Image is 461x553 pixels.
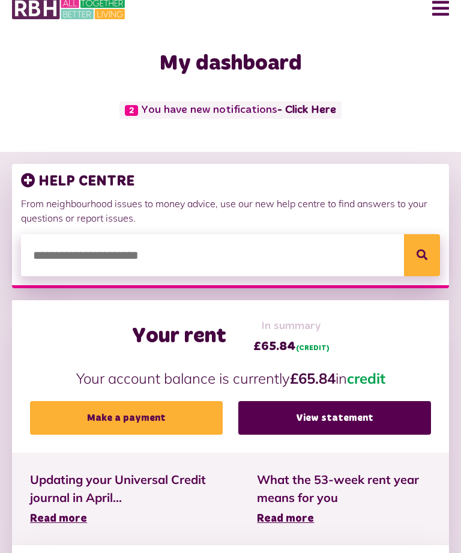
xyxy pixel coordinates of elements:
[30,471,221,507] span: Updating your Universal Credit journal in April...
[30,401,223,435] a: Make a payment
[257,471,431,527] a: What the 53-week rent year means for you Read more
[290,369,336,387] strong: £65.84
[12,51,449,77] h1: My dashboard
[296,345,330,352] span: (CREDIT)
[30,367,431,389] p: Your account balance is currently in
[347,369,385,387] span: credit
[30,513,87,524] span: Read more
[277,104,336,115] a: - Click Here
[21,196,440,225] p: From neighbourhood issues to money advice, use our new help centre to find answers to your questi...
[257,513,314,524] span: Read more
[21,173,440,190] h3: HELP CENTRE
[253,337,330,355] span: £65.84
[119,101,341,119] span: You have new notifications
[30,471,221,527] a: Updating your Universal Credit journal in April... Read more
[132,324,226,349] h2: Your rent
[257,471,431,507] span: What the 53-week rent year means for you
[125,105,138,116] span: 2
[253,318,330,334] span: In summary
[238,401,431,435] a: View statement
